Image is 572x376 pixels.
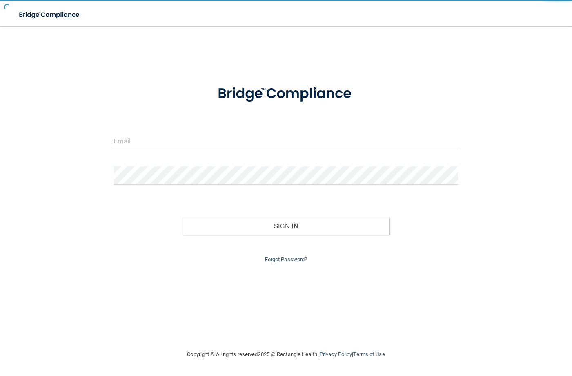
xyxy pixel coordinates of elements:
[137,341,435,367] div: Copyright © All rights reserved 2025 @ Rectangle Health | |
[353,351,385,357] a: Terms of Use
[12,7,87,23] img: bridge_compliance_login_screen.278c3ca4.svg
[265,256,307,262] a: Forgot Password?
[114,132,458,150] input: Email
[203,75,369,112] img: bridge_compliance_login_screen.278c3ca4.svg
[320,351,352,357] a: Privacy Policy
[183,217,389,235] button: Sign In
